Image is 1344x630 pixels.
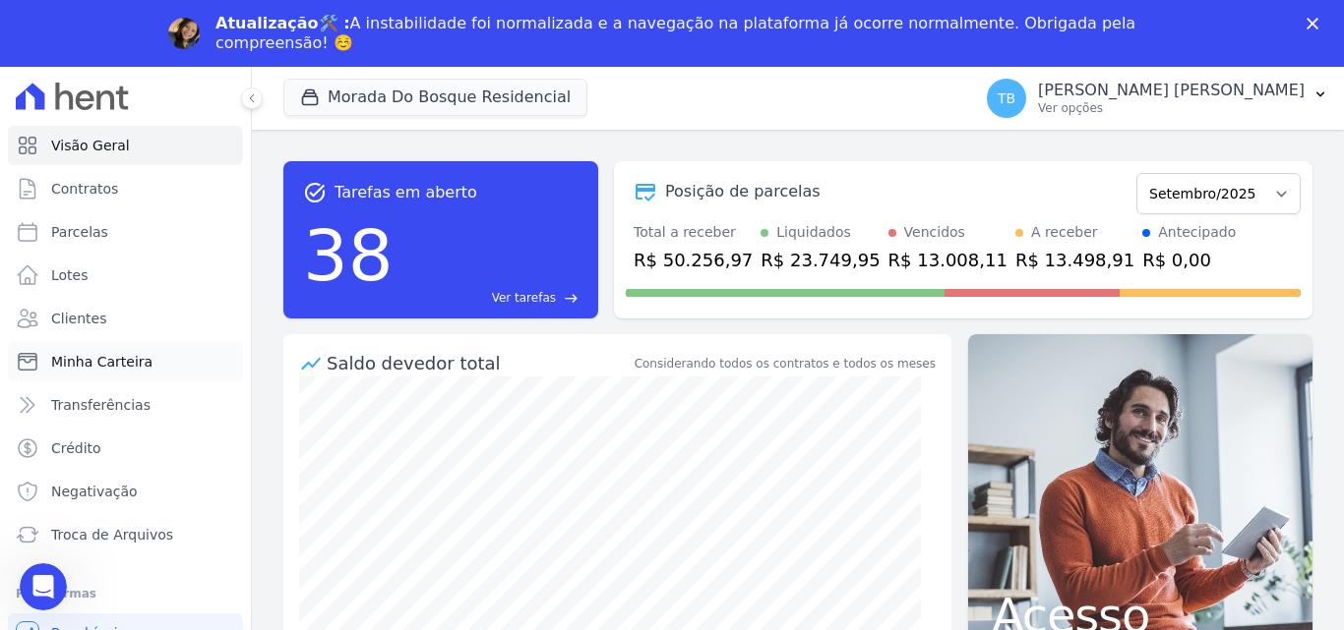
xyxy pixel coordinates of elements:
span: Minha Carteira [51,352,153,372]
span: Tarefas em aberto [335,181,477,204]
p: Ver opções [1038,100,1305,116]
div: R$ 50.256,97 [634,247,753,273]
div: R$ 23.749,95 [761,247,880,273]
a: Lotes [8,256,243,295]
a: Minha Carteira [8,342,243,381]
button: TB [PERSON_NAME] [PERSON_NAME] Ver opções [971,71,1344,126]
a: Transferências [8,385,243,425]
div: R$ 0,00 [1142,247,1236,273]
div: R$ 13.498,91 [1015,247,1134,273]
div: Vencidos [904,222,965,243]
span: Parcelas [51,222,108,242]
div: Antecipado [1158,222,1236,243]
a: Crédito [8,429,243,468]
span: Lotes [51,265,89,285]
a: Contratos [8,169,243,208]
span: Negativação [51,482,138,501]
div: Posição de parcelas [665,180,821,203]
span: Visão Geral [51,136,130,155]
img: Profile image for Adriane [168,18,200,49]
div: Fechar [1307,18,1326,29]
button: Morada Do Bosque Residencial [283,79,587,116]
div: Considerando todos os contratos e todos os meses [635,355,936,372]
a: Troca de Arquivos [8,515,243,554]
iframe: Intercom live chat [20,563,67,610]
b: Atualização🛠️ : [215,14,350,32]
div: Liquidados [776,222,851,243]
a: Clientes [8,299,243,338]
span: Contratos [51,179,118,199]
span: Clientes [51,309,106,328]
div: A receber [1031,222,1098,243]
div: Plataformas [16,582,235,605]
div: 38 [303,204,394,307]
a: Visão Geral [8,126,243,165]
div: Total a receber [634,222,753,243]
span: Ver tarefas [492,289,556,307]
span: Troca de Arquivos [51,525,173,544]
a: Negativação [8,472,243,511]
a: Ver tarefas east [401,289,579,307]
span: Crédito [51,438,101,458]
div: A instabilidade foi normalizada e a navegação na plataforma já ocorre normalmente. Obrigada pela ... [215,14,1144,53]
div: R$ 13.008,11 [888,247,1008,273]
span: east [564,291,579,306]
span: Transferências [51,395,151,415]
span: TB [998,91,1015,105]
a: Parcelas [8,212,243,252]
span: task_alt [303,181,327,204]
div: Saldo devedor total [327,350,631,376]
p: [PERSON_NAME] [PERSON_NAME] [1038,81,1305,100]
